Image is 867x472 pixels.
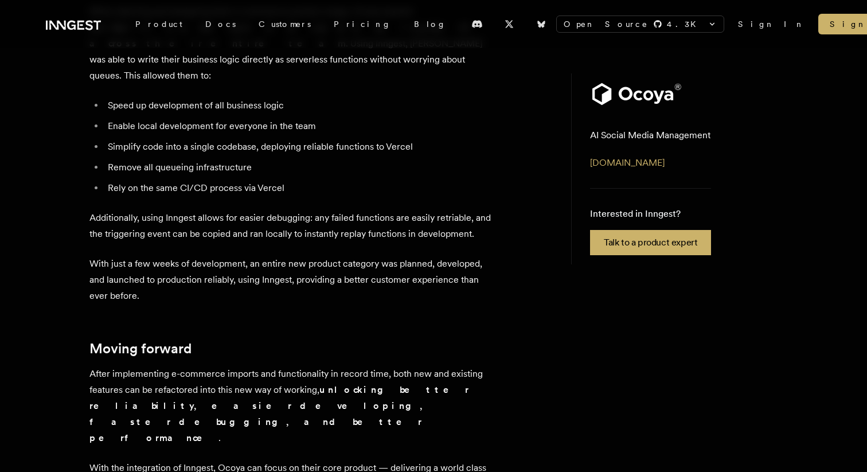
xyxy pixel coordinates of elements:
a: Talk to a product expert [590,230,711,255]
li: Enable local development for everyone in the team [104,118,491,134]
a: Blog [403,14,458,34]
a: Docs [194,14,247,34]
li: Rely on the same CI/CD process via Vercel [104,180,491,196]
li: Remove all queueing infrastructure [104,159,491,175]
p: AI Social Media Management [590,128,710,142]
li: Speed up development of all business logic [104,97,491,114]
a: Pricing [322,14,403,34]
span: 4.3 K [667,18,703,30]
span: Open Source [564,18,649,30]
a: X [497,15,522,33]
a: Bluesky [529,15,554,33]
a: Sign In [738,18,804,30]
li: Simplify code into a single codebase, deploying reliable functions to Vercel [104,139,491,155]
p: After implementing e-commerce imports and functionality in record time, both new and existing fea... [89,366,491,446]
div: Product [124,14,194,34]
img: Ocoya's logo [590,83,682,106]
a: Discord [464,15,490,33]
a: Customers [247,14,322,34]
p: Interested in Inngest? [590,207,711,221]
p: Additionally, using Inngest allows for easier debugging: any failed functions are easily retriabl... [89,210,491,242]
p: With just a few weeks of development, an entire new product category was planned, developed, and ... [89,256,491,304]
a: [DOMAIN_NAME] [590,157,665,168]
a: Moving forward [89,341,192,357]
